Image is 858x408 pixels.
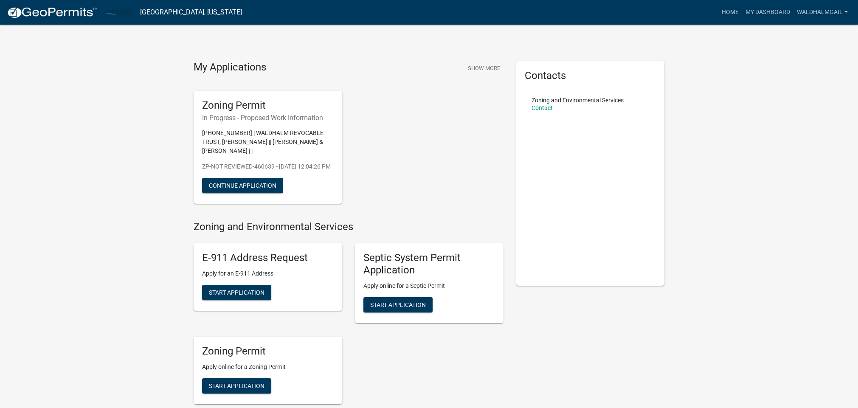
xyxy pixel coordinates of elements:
[532,104,553,111] a: Contact
[209,382,264,389] span: Start Application
[202,285,271,300] button: Start Application
[370,301,426,308] span: Start Application
[202,178,283,193] button: Continue Application
[202,162,334,171] p: ZP-NOT REVIEWED-460639 - [DATE] 12:04:26 PM
[194,61,266,74] h4: My Applications
[525,70,656,82] h5: Contacts
[464,61,504,75] button: Show More
[363,281,495,290] p: Apply online for a Septic Permit
[742,4,793,20] a: My Dashboard
[202,252,334,264] h5: E-911 Address Request
[202,99,334,112] h5: Zoning Permit
[194,221,504,233] h4: Zoning and Environmental Services
[104,6,133,18] img: Carlton County, Minnesota
[202,345,334,357] h5: Zoning Permit
[202,129,334,155] p: [PHONE_NUMBER] | WALDHALM REVOCABLE TRUST, [PERSON_NAME] || [PERSON_NAME] & [PERSON_NAME] | |
[363,297,433,312] button: Start Application
[209,289,264,296] span: Start Application
[202,114,334,122] h6: In Progress - Proposed Work Information
[363,252,495,276] h5: Septic System Permit Application
[793,4,851,20] a: waldhalmgail
[202,363,334,371] p: Apply online for a Zoning Permit
[202,378,271,394] button: Start Application
[532,97,624,103] p: Zoning and Environmental Services
[718,4,742,20] a: Home
[140,5,242,20] a: [GEOGRAPHIC_DATA], [US_STATE]
[202,269,334,278] p: Apply for an E-911 Address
